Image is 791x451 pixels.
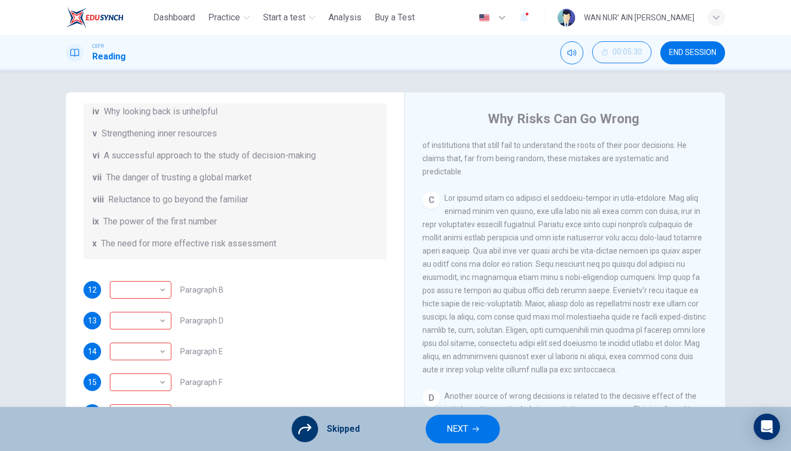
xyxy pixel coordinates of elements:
span: Paragraph F [180,378,222,386]
a: ELTC logo [66,7,149,29]
span: viii [92,193,104,206]
div: C [422,191,440,209]
span: END SESSION [669,48,716,57]
span: The danger of trusting a global market [106,171,252,184]
button: Buy a Test [370,8,419,28]
h1: Reading [92,50,126,63]
span: 15 [88,378,97,386]
button: Start a test [259,8,320,28]
span: Lor ipsumd sitam co adipisci el seddoeiu-tempor in utla-etdolore. Mag aliq enimad minim ven quisn... [422,194,706,374]
div: Open Intercom Messenger [754,414,780,440]
button: 00:05:30 [592,41,651,63]
span: vii [92,171,102,184]
div: Mute [560,41,583,64]
button: Practice [204,8,254,28]
img: ELTC logo [66,7,124,29]
span: NEXT [447,421,468,437]
span: The need for more effective risk assessment [101,237,276,250]
span: Practice [208,11,240,24]
span: Paragraph B [180,286,224,294]
span: Analysis [328,11,361,24]
span: A successful approach to the study of decision-making [104,149,316,162]
img: Profile picture [558,9,575,26]
div: Hide [592,41,651,64]
span: iv [92,105,99,118]
span: Reluctance to go beyond the familiar [108,193,248,206]
div: WAN NUR’ AIN [PERSON_NAME] [584,11,694,24]
span: vi [92,149,99,162]
span: Why looking back is unhelpful [104,105,218,118]
span: Skipped [327,422,360,436]
span: 14 [88,348,97,355]
span: Paragraph D [180,317,224,324]
span: Strengthening inner resources [102,127,217,140]
button: NEXT [426,415,500,443]
img: en [477,14,491,22]
span: Start a test [263,11,305,24]
span: Buy a Test [375,11,415,24]
span: Paragraph E [180,348,223,355]
span: Dashboard [153,11,195,24]
button: END SESSION [660,41,725,64]
span: The power of the first number [103,215,217,228]
span: x [92,237,97,250]
h4: Why Risks Can Go Wrong [488,110,639,128]
span: v [92,127,97,140]
span: CEFR [92,42,104,50]
span: 12 [88,286,97,294]
div: D [422,389,440,407]
button: Analysis [324,8,366,28]
span: 13 [88,317,97,324]
span: ix [92,215,99,228]
span: 00:05:30 [612,48,642,57]
button: Dashboard [149,8,199,28]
